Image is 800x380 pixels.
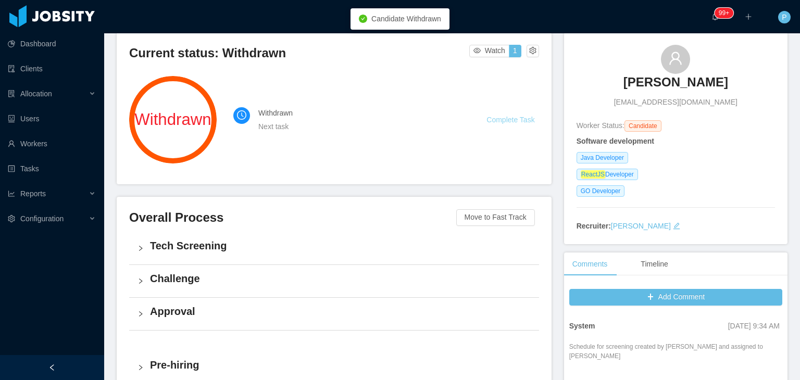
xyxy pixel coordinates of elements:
button: icon: eyeWatch [469,45,509,57]
a: [PERSON_NAME] [611,222,671,230]
h3: Current status: Withdrawn [129,45,469,61]
strong: Software development [577,137,654,145]
h4: Withdrawn [258,107,461,119]
i: icon: right [137,278,144,284]
button: icon: setting [527,45,539,57]
h4: Tech Screening [150,238,531,253]
a: icon: robotUsers [8,108,96,129]
span: GO Developer [577,185,625,197]
h4: Approval [150,304,531,319]
a: icon: auditClients [8,58,96,79]
span: Developer [577,169,638,180]
i: icon: right [137,311,144,317]
a: icon: pie-chartDashboard [8,33,96,54]
div: Schedule for screening created by [PERSON_NAME] and assigned to [PERSON_NAME] [569,342,782,361]
a: icon: userWorkers [8,133,96,154]
button: 1 [509,45,521,57]
i: icon: right [137,364,144,371]
strong: Recruiter: [577,222,611,230]
span: Candidate Withdrawn [371,15,441,23]
span: Worker Status: [577,121,624,130]
i: icon: check-circle [359,15,367,23]
sup: 1702 [715,8,733,18]
span: Withdrawn [129,111,217,128]
i: icon: user [668,51,683,66]
span: Candidate [624,120,661,132]
div: icon: rightChallenge [129,265,539,297]
em: ReactJS [581,170,605,179]
i: icon: plus [745,13,752,20]
span: Reports [20,189,46,198]
i: icon: line-chart [8,190,15,197]
i: icon: bell [711,13,719,20]
i: icon: solution [8,90,15,97]
div: icon: rightTech Screening [129,232,539,264]
button: Move to Fast Track [456,209,535,226]
a: icon: profileTasks [8,158,96,179]
span: [EMAIL_ADDRESS][DOMAIN_NAME] [614,97,737,108]
a: [PERSON_NAME] [623,74,728,97]
span: Configuration [20,214,64,223]
a: Complete Task [486,116,534,124]
div: icon: rightApproval [129,298,539,330]
h3: [PERSON_NAME] [623,74,728,91]
i: icon: right [137,245,144,251]
button: icon: plusAdd Comment [569,289,782,306]
i: icon: setting [8,215,15,222]
span: Allocation [20,90,52,98]
div: Timeline [632,252,676,276]
h3: Overall Process [129,209,456,226]
i: icon: edit [673,222,680,230]
strong: System [569,322,595,330]
i: icon: clock-circle [237,110,246,120]
span: [DATE] 9:34 AM [728,322,780,330]
span: Java Developer [577,152,628,163]
div: Next task [258,121,461,132]
span: P [782,11,786,23]
h4: Pre-hiring [150,358,531,372]
h4: Challenge [150,271,531,286]
div: Comments [564,252,616,276]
